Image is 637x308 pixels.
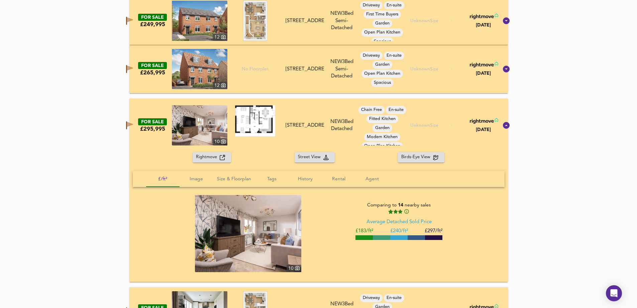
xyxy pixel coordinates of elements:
[293,175,318,183] span: History
[361,29,403,36] span: Open Plan Kitchen
[373,20,392,26] span: Garden
[363,11,401,17] span: First Time Buyers
[384,1,404,9] div: En-suite
[502,17,510,25] svg: Show Details
[364,133,400,141] div: Modern Kitchen
[373,124,392,132] div: Garden
[384,52,404,60] div: En-suite
[129,45,508,93] div: FOR SALE£265,995 property thumbnail 12 No Floorplan[STREET_ADDRESS]NEW3Bed Semi-DetachedDrivewayE...
[355,229,373,234] span: £183/ft²
[287,265,301,272] div: 10
[451,18,453,23] span: -
[425,229,442,234] span: £297/ft²
[410,122,438,129] div: Unknown Size
[386,106,406,114] div: En-suite
[140,21,165,28] div: £249,995
[138,62,167,69] div: FOR SALE
[295,152,335,163] button: Street View
[138,118,167,125] div: FOR SALE
[360,53,383,59] span: Driveway
[360,1,383,9] div: Driveway
[371,79,394,87] div: Spacious
[468,70,498,77] div: [DATE]
[140,69,165,76] div: £265,995
[363,10,401,18] div: First Time Buyers
[361,28,403,37] div: Open Plan Kitchen
[286,17,324,24] div: [STREET_ADDRESS]
[298,153,323,161] span: Street View
[213,138,227,145] div: 10
[327,118,357,133] div: NEW 3 Bed Detached
[361,142,403,150] div: Open Plan Kitchen
[195,195,301,272] a: property thumbnail 10
[172,1,227,41] a: property thumbnail 12
[129,99,508,152] div: FOR SALE£295,995 property thumbnail 10 Floorplan[STREET_ADDRESS]NEW3Bed DetachedChain FreeEn-suit...
[366,116,398,122] span: Fitted Kitchen
[172,49,227,89] a: property thumbnail 12
[360,294,383,302] div: Driveway
[373,62,392,68] span: Garden
[184,175,209,183] span: Image
[217,175,251,183] span: Size & Floorplan
[451,123,453,128] span: -
[502,65,510,73] svg: Show Details
[259,175,285,183] span: Tags
[172,105,227,145] a: property thumbnail 10
[213,82,227,89] div: 12
[327,10,357,32] div: NEW 3 Bed Semi-Detached
[359,175,385,183] span: Agent
[360,295,383,301] span: Driveway
[172,105,227,145] img: property thumbnail
[373,61,392,69] div: Garden
[398,152,444,163] button: Birds-Eye View
[361,143,403,149] span: Open Plan Kitchen
[283,17,327,24] div: Heritage Way, Brymbo, Wrexham LL11 5TG
[235,105,275,136] img: Floorplan
[386,107,406,113] span: En-suite
[371,39,394,45] span: Spacious
[193,152,231,163] button: Rightmove
[390,229,408,234] span: £ 240/ft²
[172,49,227,89] img: property thumbnail
[371,38,394,46] div: Spacious
[172,1,227,41] img: property thumbnail
[283,66,327,73] div: Heritage Way, Brymbo, Wrexham LL11 5TG
[138,14,167,21] div: FOR SALE
[196,153,220,161] span: Rightmove
[468,22,498,28] div: [DATE]
[398,203,403,207] span: 14
[371,80,394,86] span: Spacious
[384,295,404,301] span: En-suite
[366,115,398,123] div: Fitted Kitchen
[243,1,267,41] img: Floorplan
[355,202,442,214] div: Comparing to nearby sales
[242,66,269,72] span: No Floorplan
[606,285,622,301] div: Open Intercom Messenger
[150,175,176,183] span: £/ft²
[410,66,438,72] div: Unknown Size
[358,107,385,113] span: Chain Free
[358,106,385,114] div: Chain Free
[373,19,392,27] div: Garden
[401,153,433,161] span: Birds-Eye View
[326,175,351,183] span: Rental
[140,125,165,133] div: £295,995
[364,134,400,140] span: Modern Kitchen
[502,121,510,129] svg: Show Details
[410,18,438,24] div: Unknown Size
[283,122,327,129] div: Gatewen Road, Wrexham, Clwyd, LL11 6UY
[361,70,403,78] div: Open Plan Kitchen
[286,66,324,73] div: [STREET_ADDRESS]
[366,219,431,226] div: Average Detached Sold Price
[327,58,357,80] div: NEW 3 Bed Semi-Detached
[286,122,324,129] div: [STREET_ADDRESS]
[373,125,392,131] span: Garden
[468,126,498,133] div: [DATE]
[195,195,301,272] img: property thumbnail
[213,34,227,41] div: 12
[451,67,453,72] span: -
[361,71,403,77] span: Open Plan Kitchen
[384,53,404,59] span: En-suite
[360,2,383,8] span: Driveway
[384,2,404,8] span: En-suite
